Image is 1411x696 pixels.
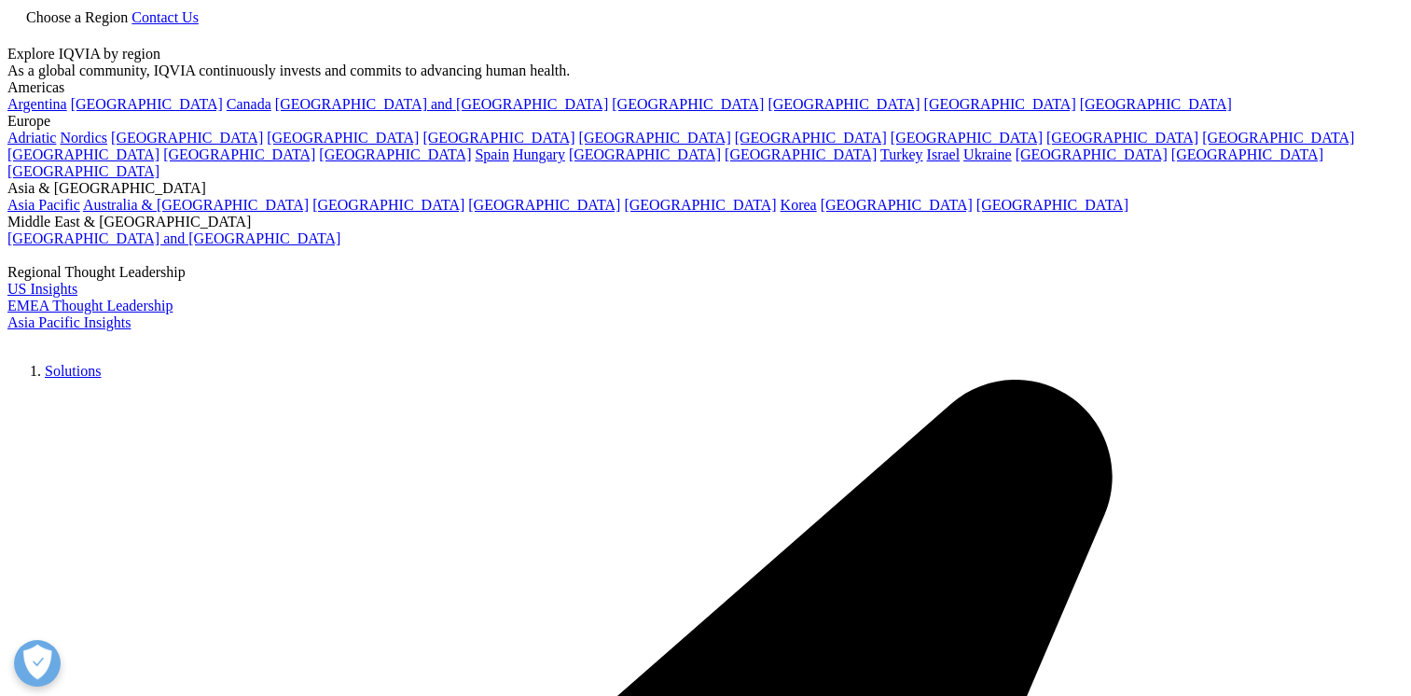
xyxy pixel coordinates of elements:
a: Nordics [60,130,107,146]
a: [GEOGRAPHIC_DATA] [111,130,263,146]
a: Argentina [7,96,67,112]
a: [GEOGRAPHIC_DATA] [821,197,973,213]
div: Explore IQVIA by region [7,46,1404,63]
a: [GEOGRAPHIC_DATA] [569,146,721,162]
a: Australia & [GEOGRAPHIC_DATA] [83,197,309,213]
a: Hungary [513,146,565,162]
a: [GEOGRAPHIC_DATA] [422,130,574,146]
a: [GEOGRAPHIC_DATA] and [GEOGRAPHIC_DATA] [7,230,340,246]
a: US Insights [7,281,77,297]
a: [GEOGRAPHIC_DATA] [579,130,731,146]
a: [GEOGRAPHIC_DATA] [163,146,315,162]
a: [GEOGRAPHIC_DATA] [7,163,159,179]
a: [GEOGRAPHIC_DATA] [725,146,877,162]
a: [GEOGRAPHIC_DATA] [468,197,620,213]
a: Canada [227,96,271,112]
a: [GEOGRAPHIC_DATA] [1016,146,1168,162]
a: Adriatic [7,130,56,146]
a: [GEOGRAPHIC_DATA] [891,130,1043,146]
a: [GEOGRAPHIC_DATA] [71,96,223,112]
a: [GEOGRAPHIC_DATA] [267,130,419,146]
a: [GEOGRAPHIC_DATA] [1202,130,1354,146]
a: Korea [781,197,817,213]
a: Israel [927,146,961,162]
a: Asia Pacific Insights [7,314,131,330]
a: Turkey [880,146,923,162]
a: [GEOGRAPHIC_DATA] [624,197,776,213]
div: Asia & [GEOGRAPHIC_DATA] [7,180,1404,197]
a: Asia Pacific [7,197,80,213]
a: [GEOGRAPHIC_DATA] [735,130,887,146]
a: Spain [475,146,508,162]
a: Contact Us [131,9,199,25]
span: Choose a Region [26,9,128,25]
div: Americas [7,79,1404,96]
div: As a global community, IQVIA continuously invests and commits to advancing human health. [7,63,1404,79]
a: [GEOGRAPHIC_DATA] [1046,130,1198,146]
a: [GEOGRAPHIC_DATA] [976,197,1128,213]
a: EMEA Thought Leadership [7,298,173,313]
a: [GEOGRAPHIC_DATA] [612,96,764,112]
div: Europe [7,113,1404,130]
a: Ukraine [963,146,1012,162]
a: [GEOGRAPHIC_DATA] [924,96,1076,112]
a: [GEOGRAPHIC_DATA] [768,96,920,112]
a: [GEOGRAPHIC_DATA] and [GEOGRAPHIC_DATA] [275,96,608,112]
a: [GEOGRAPHIC_DATA] [319,146,471,162]
div: Middle East & [GEOGRAPHIC_DATA] [7,214,1404,230]
button: Open Preferences [14,640,61,687]
a: [GEOGRAPHIC_DATA] [312,197,464,213]
a: [GEOGRAPHIC_DATA] [7,146,159,162]
a: Solutions [45,363,101,379]
div: Regional Thought Leadership [7,264,1404,281]
a: [GEOGRAPHIC_DATA] [1080,96,1232,112]
a: [GEOGRAPHIC_DATA] [1171,146,1323,162]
